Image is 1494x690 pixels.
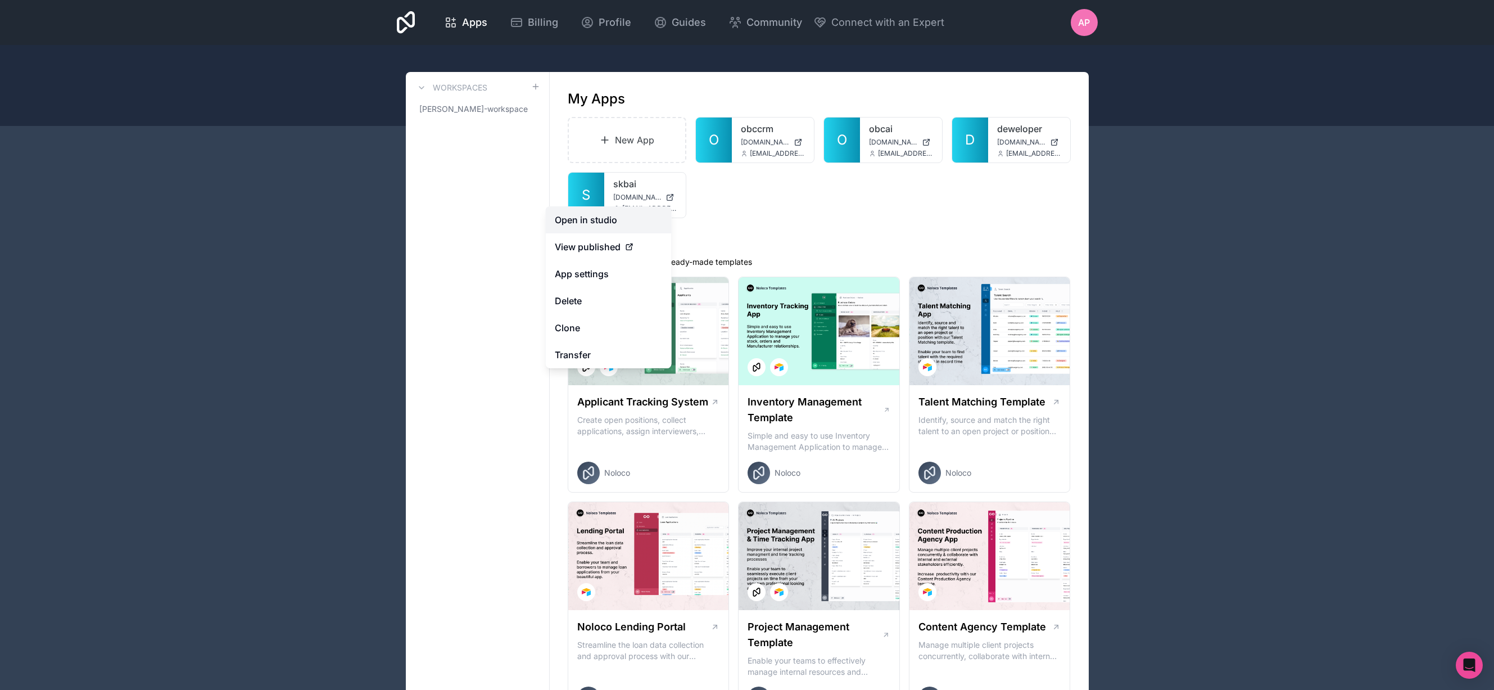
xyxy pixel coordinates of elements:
[831,15,944,30] span: Connect with an Expert
[923,588,932,597] img: Airtable Logo
[582,588,591,597] img: Airtable Logo
[696,118,732,163] a: O
[415,99,540,119] a: [PERSON_NAME]-workspace
[741,122,805,136] a: obccrm
[645,10,715,35] a: Guides
[869,138,933,147] a: [DOMAIN_NAME]
[709,131,719,149] span: O
[952,118,988,163] a: D
[1078,16,1090,29] span: AP
[997,138,1061,147] a: [DOMAIN_NAME]
[1006,149,1061,158] span: [EMAIL_ADDRESS][DOMAIN_NAME]
[750,149,805,158] span: [EMAIL_ADDRESS][DOMAIN_NAME]
[622,204,677,213] span: [EMAIL_ADDRESS][DOMAIN_NAME]
[869,122,933,136] a: obcai
[577,619,686,635] h1: Noloco Lending Portal
[613,177,677,191] a: skbai
[918,394,1045,410] h1: Talent Matching Template
[775,467,800,479] span: Noloco
[813,15,944,30] button: Connect with an Expert
[613,193,662,202] span: [DOMAIN_NAME]
[568,90,625,108] h1: My Apps
[923,363,932,372] img: Airtable Logo
[546,206,672,233] a: Open in studio
[555,240,621,254] span: View published
[878,149,933,158] span: [EMAIL_ADDRESS][DOMAIN_NAME]
[435,10,496,35] a: Apps
[748,655,890,678] p: Enable your teams to effectively manage internal resources and execute client projects on time.
[462,15,487,30] span: Apps
[748,430,890,453] p: Simple and easy to use Inventory Management Application to manage your stock, orders and Manufact...
[775,588,784,597] img: Airtable Logo
[613,193,677,202] a: [DOMAIN_NAME]
[748,394,882,426] h1: Inventory Management Template
[546,287,672,314] button: Delete
[572,10,640,35] a: Profile
[1456,652,1483,679] div: Open Intercom Messenger
[501,10,567,35] a: Billing
[672,15,706,30] span: Guides
[568,236,1071,254] h1: Templates
[918,639,1061,662] p: Manage multiple client projects concurrently, collaborate with internal and external stakeholders...
[546,314,672,341] a: Clone
[837,131,847,149] span: O
[415,81,487,94] a: Workspaces
[746,15,802,30] span: Community
[546,341,672,368] a: Transfer
[577,639,720,662] p: Streamline the loan data collection and approval process with our Lending Portal template.
[528,15,558,30] span: Billing
[419,103,528,115] span: [PERSON_NAME]-workspace
[719,10,811,35] a: Community
[918,414,1061,437] p: Identify, source and match the right talent to an open project or position with our Talent Matchi...
[568,256,1071,268] p: Get started with one of our ready-made templates
[997,122,1061,136] a: deweloper
[568,117,687,163] a: New App
[748,619,882,651] h1: Project Management Template
[824,118,860,163] a: O
[546,260,672,287] a: App settings
[433,82,487,93] h3: Workspaces
[997,138,1045,147] span: [DOMAIN_NAME]
[582,186,590,204] span: S
[918,619,1046,635] h1: Content Agency Template
[741,138,789,147] span: [DOMAIN_NAME]
[546,233,672,260] a: View published
[741,138,805,147] a: [DOMAIN_NAME]
[775,363,784,372] img: Airtable Logo
[604,467,630,479] span: Noloco
[965,131,975,149] span: D
[599,15,631,30] span: Profile
[568,173,604,218] a: S
[577,394,708,410] h1: Applicant Tracking System
[577,414,720,437] p: Create open positions, collect applications, assign interviewers, centralise candidate feedback a...
[945,467,971,479] span: Noloco
[869,138,917,147] span: [DOMAIN_NAME]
